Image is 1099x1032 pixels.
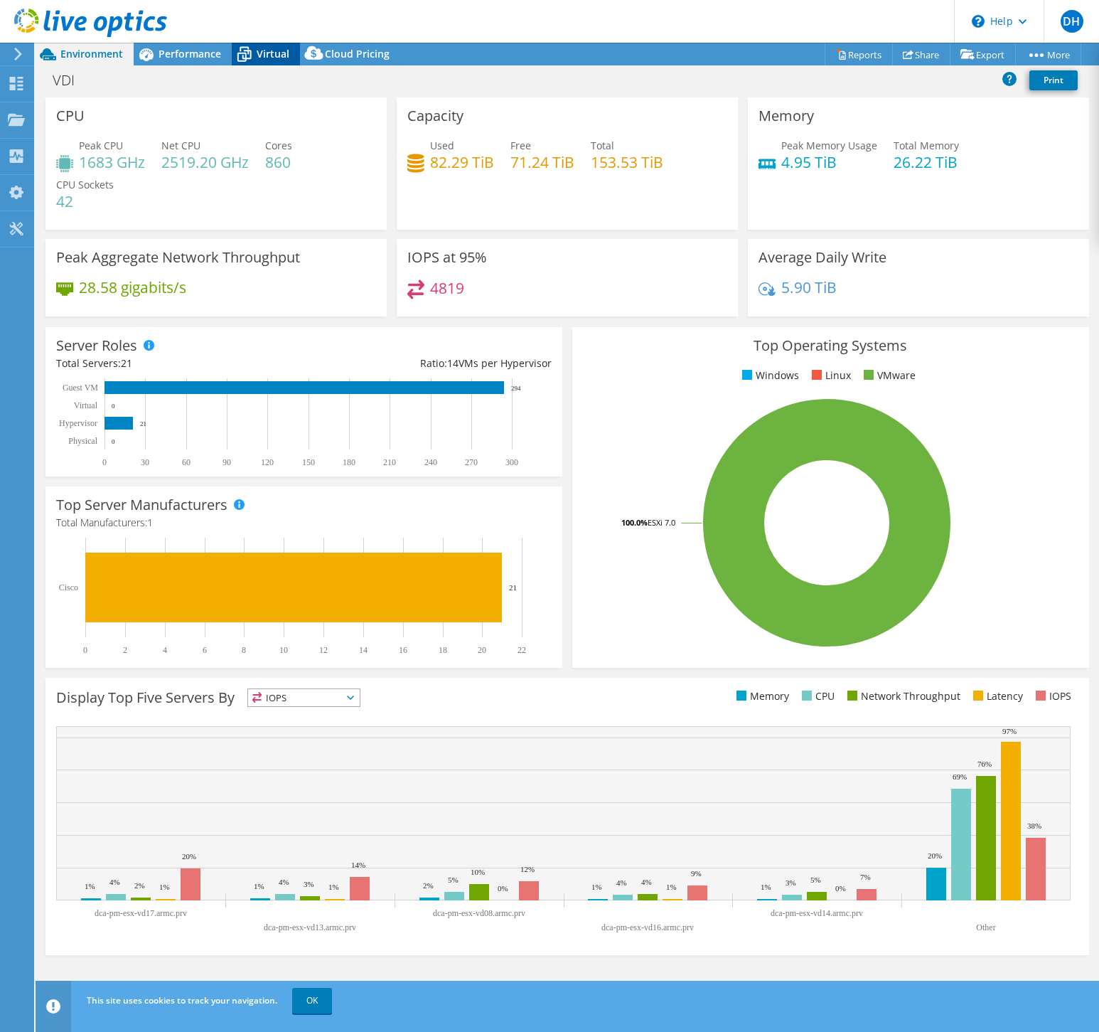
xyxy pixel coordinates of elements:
[430,139,454,152] span: Used
[1002,727,1017,735] text: 97%
[423,881,434,890] text: 2%
[304,880,314,888] text: 3%
[257,47,289,60] span: Virtual
[648,517,675,528] tspan: ESXi 7.0
[860,873,871,881] text: 7%
[279,878,289,886] text: 4%
[304,356,551,371] div: Ratio: VMs per Hypervisor
[758,250,886,265] h3: Average Daily Write
[265,139,292,152] span: Cores
[977,760,992,768] text: 76%
[433,908,525,918] text: dca-pm-esx-vd08.armc.prv
[123,645,127,655] text: 2
[771,908,863,918] text: dca-pm-esx-vd14.armc.prv
[56,338,137,353] h3: Server Roles
[781,280,837,295] h4: 5.90 TiB
[79,280,186,295] h4: 28.58 gigabits/s
[79,154,145,170] h4: 1683 GHz
[430,280,464,296] h4: 4819
[808,368,851,383] li: Linux
[621,517,648,528] tspan: 100.0%
[134,881,145,890] text: 2%
[892,43,950,65] a: Share
[112,438,115,445] text: 0
[591,139,614,152] span: Total
[591,883,602,891] text: 1%
[359,645,368,655] text: 14
[691,869,702,878] text: 9%
[641,878,652,886] text: 4%
[844,688,960,704] li: Network Throughput
[112,403,115,410] text: 0
[1027,821,1041,830] text: 38%
[60,47,123,60] span: Environment
[733,688,789,704] li: Memory
[46,73,97,88] h1: VDI
[511,385,521,392] text: 294
[95,908,187,918] text: dca-pm-esx-vd17.armc.prv
[1029,70,1078,90] a: Print
[102,457,107,467] text: 0
[471,868,485,876] text: 10%
[953,772,967,781] text: 69%
[59,418,97,428] text: Hypervisor
[591,154,663,170] h4: 153.53 TiB
[972,15,985,28] svg: \n
[383,457,396,467] text: 210
[505,457,518,467] text: 300
[56,193,114,209] h4: 42
[439,645,447,655] text: 18
[159,47,221,60] span: Performance
[465,457,478,467] text: 270
[798,688,835,704] li: CPU
[518,645,526,655] text: 22
[319,645,328,655] text: 12
[739,368,799,383] li: Windows
[147,516,153,529] span: 1
[1015,43,1081,65] a: More
[860,368,916,383] li: VMware
[928,851,942,860] text: 20%
[407,108,463,124] h3: Capacity
[448,876,459,884] text: 5%
[1061,10,1083,33] span: DH
[182,457,191,467] text: 60
[781,139,877,152] span: Peak Memory Usage
[666,883,677,891] text: 1%
[79,139,123,152] span: Peak CPU
[264,922,356,932] text: dca-pm-esx-vd13.armc.prv
[56,497,227,513] h3: Top Server Manufacturers
[810,876,821,884] text: 5%
[59,583,78,592] text: Cisco
[254,882,264,890] text: 1%
[161,154,249,170] h4: 2519.20 GHz
[85,882,95,890] text: 1%
[109,878,120,886] text: 4%
[616,878,627,887] text: 4%
[292,988,332,1014] a: OK
[56,515,552,531] h4: Total Manufacturers:
[141,457,149,467] text: 30
[894,139,959,152] span: Total Memory
[498,884,508,893] text: 0%
[478,645,486,655] text: 20
[302,457,315,467] text: 150
[203,645,207,655] text: 6
[520,865,535,873] text: 12%
[140,420,146,427] text: 21
[328,883,339,891] text: 1%
[83,645,87,655] text: 0
[399,645,407,655] text: 16
[950,43,1016,65] a: Export
[424,457,437,467] text: 240
[510,139,531,152] span: Free
[159,883,170,891] text: 1%
[835,884,846,893] text: 0%
[601,922,694,932] text: dca-pm-esx-vd16.armc.prv
[56,356,304,371] div: Total Servers:
[583,338,1078,353] h3: Top Operating Systems
[182,852,196,861] text: 20%
[509,583,517,592] text: 21
[161,139,200,152] span: Net CPU
[325,47,390,60] span: Cloud Pricing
